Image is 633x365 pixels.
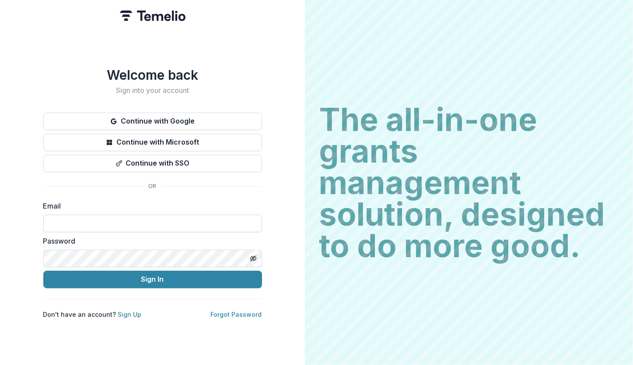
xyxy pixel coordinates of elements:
[43,201,257,211] label: Email
[43,113,262,130] button: Continue with Google
[43,67,262,83] h1: Welcome back
[246,252,260,266] button: Toggle password visibility
[43,271,262,288] button: Sign In
[43,236,257,246] label: Password
[43,86,262,95] h2: Sign into your account
[118,311,142,318] a: Sign Up
[120,11,185,21] img: Temelio
[43,155,262,172] button: Continue with SSO
[211,311,262,318] a: Forgot Password
[245,218,255,229] keeper-lock: Open Keeper Popup
[43,134,262,151] button: Continue with Microsoft
[43,310,142,319] p: Don't have an account?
